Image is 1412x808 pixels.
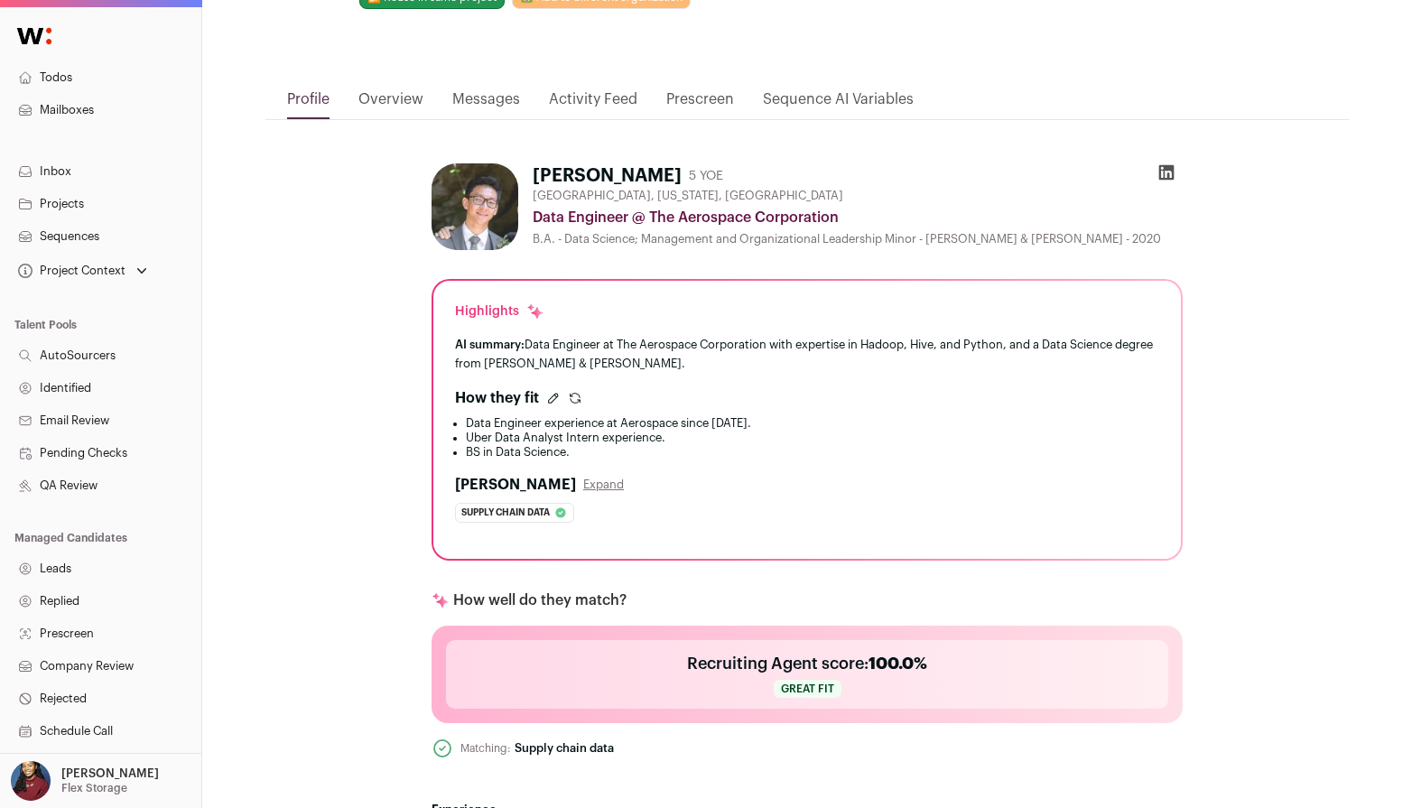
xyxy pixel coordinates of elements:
[455,387,539,409] h2: How they fit
[455,474,576,496] h2: [PERSON_NAME]
[453,590,627,611] p: How well do they match?
[466,431,1159,445] li: Uber Data Analyst Intern experience.
[466,416,1159,431] li: Data Engineer experience at Aerospace since [DATE].
[61,781,127,795] p: Flex Storage
[869,655,927,672] span: 100.0%
[432,163,518,250] img: 7f0a4259c23d7500436c34cbfb6edf380945ca04113ce2c4fc2dfdf46ec91789.jpg
[583,478,624,492] button: Expand
[14,258,151,283] button: Open dropdown
[452,88,520,119] a: Messages
[774,680,841,698] span: Great fit
[455,339,525,350] span: AI summary:
[666,88,734,119] a: Prescreen
[7,761,163,801] button: Open dropdown
[287,88,330,119] a: Profile
[14,264,125,278] div: Project Context
[533,207,1183,228] div: Data Engineer @ The Aerospace Corporation
[549,88,637,119] a: Activity Feed
[455,302,544,320] div: Highlights
[515,741,614,756] div: Supply chain data
[7,18,61,54] img: Wellfound
[687,651,927,676] h2: Recruiting Agent score:
[460,740,511,757] div: Matching:
[466,445,1159,460] li: BS in Data Science.
[61,766,159,781] p: [PERSON_NAME]
[533,232,1183,246] div: B.A. - Data Science; Management and Organizational Leadership Minor - [PERSON_NAME] & [PERSON_NAM...
[358,88,423,119] a: Overview
[763,88,914,119] a: Sequence AI Variables
[689,167,723,185] div: 5 YOE
[533,163,682,189] h1: [PERSON_NAME]
[455,335,1159,373] div: Data Engineer at The Aerospace Corporation with expertise in Hadoop, Hive, and Python, and a Data...
[461,504,550,522] span: Supply chain data
[11,761,51,801] img: 10010497-medium_jpg
[533,189,843,203] span: [GEOGRAPHIC_DATA], [US_STATE], [GEOGRAPHIC_DATA]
